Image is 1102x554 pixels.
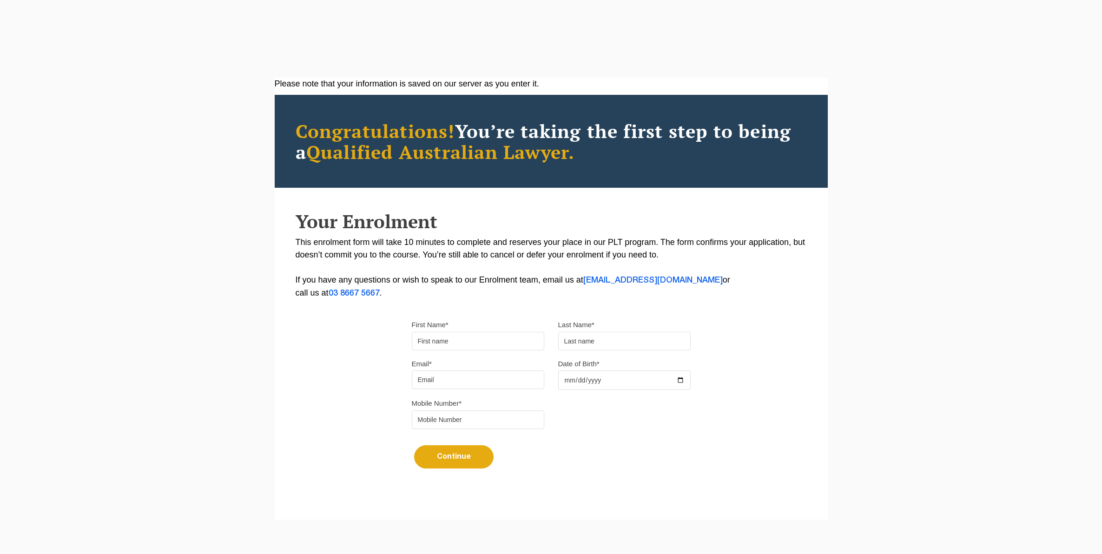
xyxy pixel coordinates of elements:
[412,410,544,429] input: Mobile Number
[412,359,432,369] label: Email*
[558,359,600,369] label: Date of Birth*
[296,236,807,300] p: This enrolment form will take 10 minutes to complete and reserves your place in our PLT program. ...
[412,320,449,330] label: First Name*
[412,370,544,389] input: Email
[296,211,807,231] h2: Your Enrolment
[414,445,494,468] button: Continue
[558,320,594,330] label: Last Name*
[275,78,828,90] div: Please note that your information is saved on our server as you enter it.
[558,332,691,350] input: Last name
[412,399,462,408] label: Mobile Number*
[412,332,544,350] input: First name
[306,139,575,164] span: Qualified Australian Lawyer.
[583,277,723,284] a: [EMAIL_ADDRESS][DOMAIN_NAME]
[329,290,380,297] a: 03 8667 5667
[296,120,807,162] h2: You’re taking the first step to being a
[296,119,455,143] span: Congratulations!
